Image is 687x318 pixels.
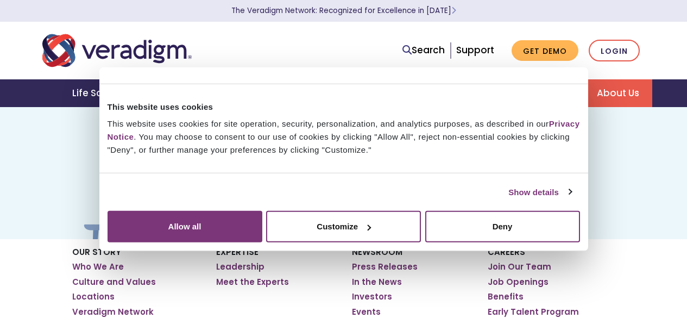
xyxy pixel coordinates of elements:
a: Support [456,43,494,57]
img: Veradigm logo [42,33,192,68]
div: This website uses cookies [108,100,580,113]
a: In the News [352,277,402,288]
span: Learn More [451,5,456,16]
div: This website uses cookies for site operation, security, personalization, and analytics purposes, ... [108,117,580,157]
a: Login [589,40,640,62]
a: Life Sciences [59,79,149,107]
a: Benefits [488,291,524,302]
a: Meet the Experts [216,277,289,288]
a: Job Openings [488,277,549,288]
a: The Veradigm Network: Recognized for Excellence in [DATE]Learn More [231,5,456,16]
a: Locations [72,291,115,302]
button: Deny [425,211,580,242]
a: Who We Are [72,261,124,272]
a: Leadership [216,261,264,272]
button: Customize [266,211,421,242]
a: Events [352,307,381,317]
a: Join Our Team [488,261,551,272]
a: Privacy Notice [108,119,580,141]
a: Veradigm Network [72,307,154,317]
a: Show details [508,185,571,198]
a: Press Releases [352,261,418,272]
button: Allow all [108,211,262,242]
a: Investors [352,291,392,302]
a: Search [402,43,445,58]
a: Early Talent Program [488,307,579,317]
a: About Us [584,79,652,107]
a: Get Demo [512,40,578,61]
a: Culture and Values [72,277,156,288]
